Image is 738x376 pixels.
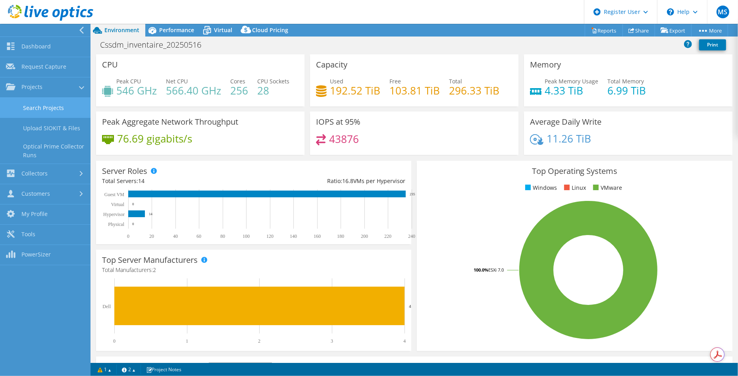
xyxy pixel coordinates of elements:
text: 0 [127,233,129,239]
h4: 296.33 TiB [449,86,499,95]
li: Latency [666,363,696,371]
text: 40 [173,233,178,239]
a: Export [655,24,692,37]
h4: 28 [257,86,289,95]
text: 2 [258,338,260,344]
text: Physical [108,222,124,227]
span: Total [449,77,462,85]
span: Total Memory [607,77,644,85]
div: Ratio: VMs per Hypervisor [254,177,405,185]
a: 1 [92,364,117,374]
text: 140 [290,233,297,239]
span: Net CPU [166,77,188,85]
text: 3 [331,338,333,344]
text: 80 [220,233,225,239]
h4: 256 [230,86,248,95]
span: 14 [138,177,145,185]
text: Virtual [111,202,125,207]
text: 120 [266,233,274,239]
h3: Top Operating Systems [423,167,726,175]
h3: IOPS at 95% [316,118,360,126]
text: 0 [132,222,134,226]
li: IOPS [701,363,723,371]
text: 100 [243,233,250,239]
text: 4 [403,338,406,344]
a: Reports [585,24,623,37]
h3: Memory [530,60,561,69]
a: 2 [116,364,141,374]
h3: Peak Aggregate Network Throughput [102,118,238,126]
text: 240 [408,233,415,239]
a: Print [699,39,726,50]
h3: Server Roles [102,167,147,175]
span: 16.8 [342,177,353,185]
text: 4 [409,304,411,309]
h3: Average Daily Write [530,118,601,126]
h3: Capacity [316,60,347,69]
li: Linux [562,183,586,192]
text: 200 [361,233,368,239]
text: 60 [197,233,201,239]
text: Dell [102,304,111,309]
h4: 11.26 TiB [547,134,591,143]
h4: 4.33 TiB [545,86,598,95]
text: Guest VM [104,192,124,197]
h1: Cssdm_inventaire_20250516 [96,40,214,49]
li: CPU [570,363,590,371]
span: Peak Memory Usage [545,77,598,85]
h4: 103.81 TiB [389,86,440,95]
li: VMware [591,183,622,192]
text: 235 [410,192,415,196]
span: Cores [230,77,245,85]
span: Free [389,77,401,85]
text: 0 [113,338,116,344]
h4: 43876 [329,135,359,143]
text: 20 [149,233,154,239]
li: Network Throughput [595,363,661,371]
tspan: 100.0% [474,267,488,273]
span: Performance [159,26,194,34]
h4: 76.69 gigabits/s [117,134,192,143]
h3: Top Server Manufacturers [102,256,198,264]
text: 160 [314,233,321,239]
span: Cloud Pricing [252,26,288,34]
h3: CPU [102,60,118,69]
text: 180 [337,233,344,239]
text: 220 [384,233,391,239]
h4: 192.52 TiB [330,86,380,95]
a: Project Notes [141,364,187,374]
h4: 566.40 GHz [166,86,221,95]
li: Memory [534,363,565,371]
span: Used [330,77,343,85]
a: Share [622,24,655,37]
span: 2 [153,266,156,274]
h4: Total Manufacturers: [102,266,405,274]
text: 1 [186,338,188,344]
svg: \n [667,8,674,15]
text: Hypervisor [103,212,125,217]
tspan: ESXi 7.0 [488,267,504,273]
span: Virtual [214,26,232,34]
div: Total Servers: [102,177,254,185]
text: 0 [132,202,134,206]
span: MS [717,6,729,18]
span: CPU Sockets [257,77,289,85]
span: Environment [104,26,139,34]
text: 14 [149,212,153,216]
h4: 6.99 TiB [607,86,646,95]
li: Windows [523,183,557,192]
span: Peak CPU [116,77,141,85]
h4: 546 GHz [116,86,157,95]
a: More [691,24,728,37]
